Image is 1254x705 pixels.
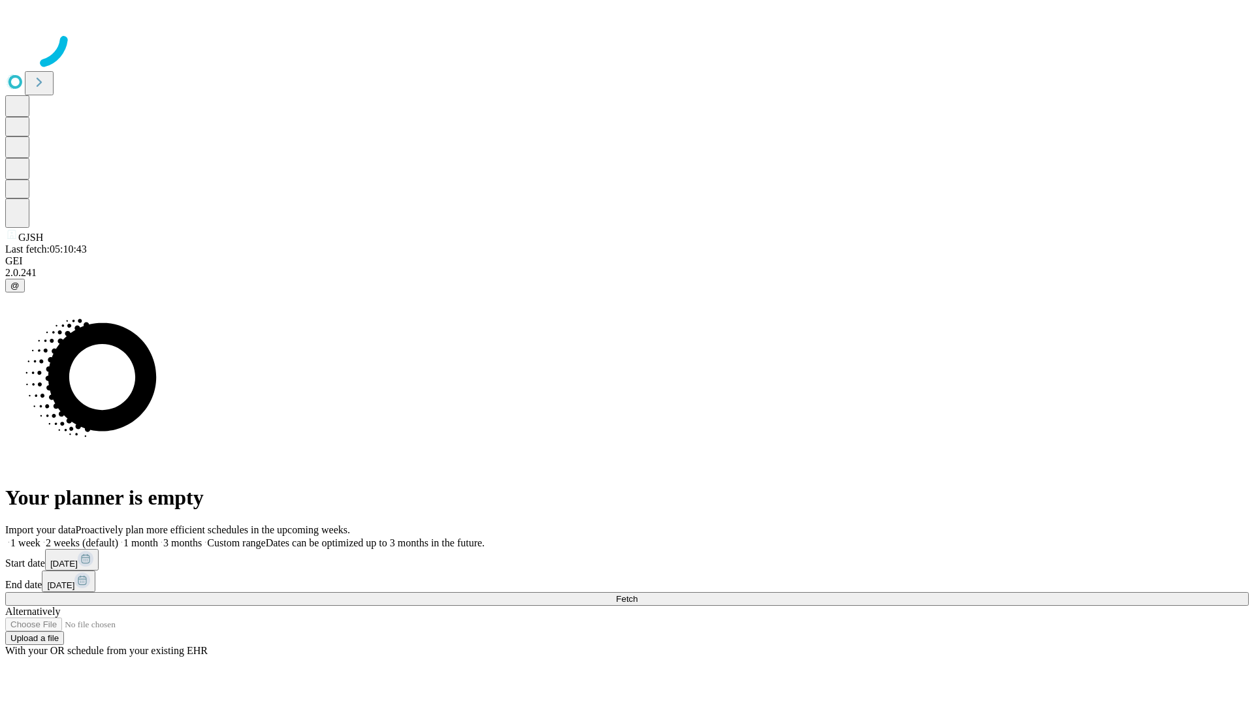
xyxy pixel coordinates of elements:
[5,592,1249,606] button: Fetch
[207,537,265,548] span: Custom range
[5,549,1249,571] div: Start date
[47,580,74,590] span: [DATE]
[266,537,485,548] span: Dates can be optimized up to 3 months in the future.
[5,267,1249,279] div: 2.0.241
[5,631,64,645] button: Upload a file
[5,645,208,656] span: With your OR schedule from your existing EHR
[5,606,60,617] span: Alternatively
[5,486,1249,510] h1: Your planner is empty
[123,537,158,548] span: 1 month
[616,594,637,604] span: Fetch
[42,571,95,592] button: [DATE]
[10,281,20,290] span: @
[5,571,1249,592] div: End date
[18,232,43,243] span: GJSH
[5,255,1249,267] div: GEI
[45,549,99,571] button: [DATE]
[76,524,350,535] span: Proactively plan more efficient schedules in the upcoming weeks.
[50,559,78,569] span: [DATE]
[5,243,87,255] span: Last fetch: 05:10:43
[5,524,76,535] span: Import your data
[10,537,40,548] span: 1 week
[163,537,202,548] span: 3 months
[46,537,118,548] span: 2 weeks (default)
[5,279,25,292] button: @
